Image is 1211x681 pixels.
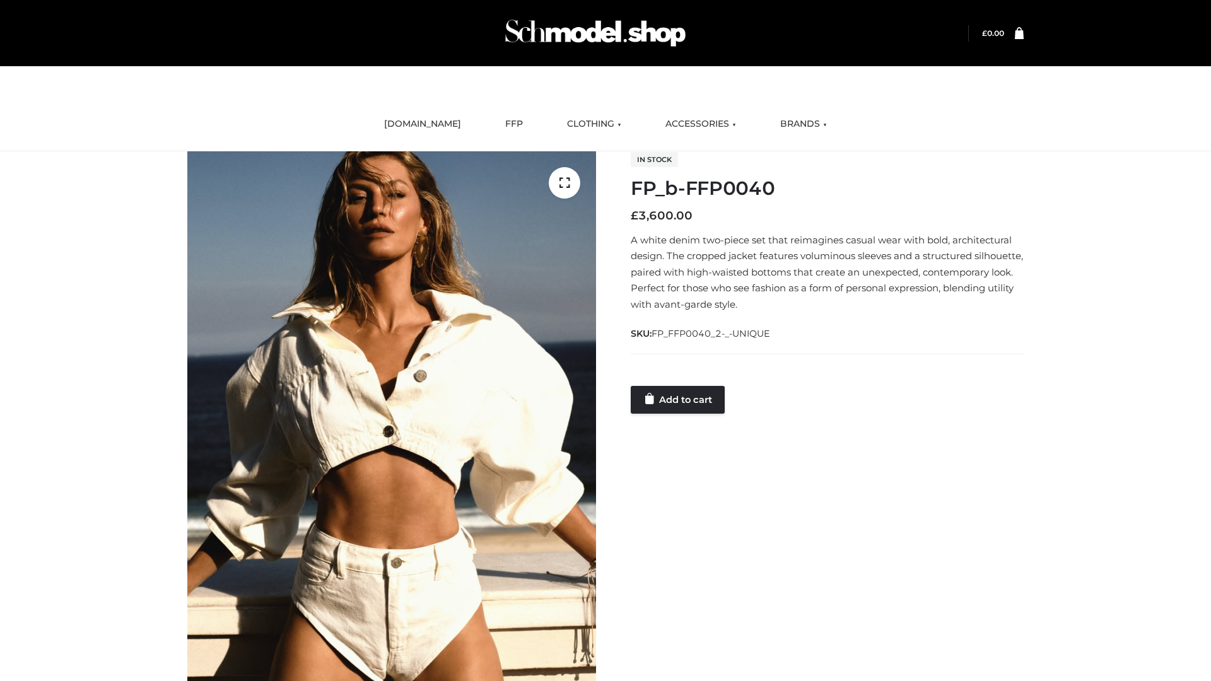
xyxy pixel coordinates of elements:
a: [DOMAIN_NAME] [375,110,471,138]
img: Schmodel Admin 964 [501,8,690,58]
a: £0.00 [982,28,1004,38]
span: FP_FFP0040_2-_-UNIQUE [652,328,770,339]
a: BRANDS [771,110,836,138]
span: £ [982,28,987,38]
a: Add to cart [631,386,725,414]
a: FFP [496,110,532,138]
a: ACCESSORIES [656,110,746,138]
p: A white denim two-piece set that reimagines casual wear with bold, architectural design. The crop... [631,232,1024,313]
span: In stock [631,152,678,167]
h1: FP_b-FFP0040 [631,177,1024,200]
bdi: 0.00 [982,28,1004,38]
span: SKU: [631,326,771,341]
a: CLOTHING [558,110,631,138]
span: £ [631,209,638,223]
bdi: 3,600.00 [631,209,693,223]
